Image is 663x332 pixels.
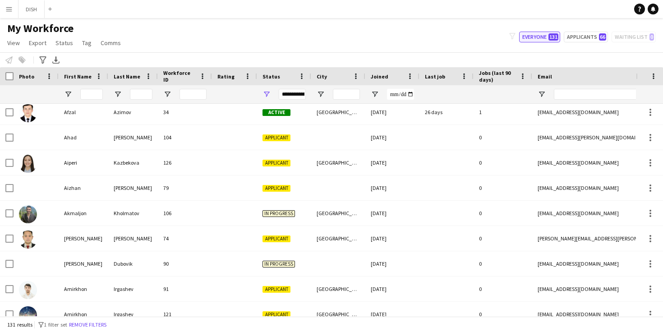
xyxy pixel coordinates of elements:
[371,90,379,98] button: Open Filter Menu
[474,201,532,226] div: 0
[114,73,140,80] span: Last Name
[474,251,532,276] div: 0
[311,150,365,175] div: [GEOGRAPHIC_DATA]
[59,277,108,301] div: Amirkhon
[474,226,532,251] div: 0
[64,73,92,80] span: First Name
[158,302,212,327] div: 121
[158,150,212,175] div: 126
[180,89,207,100] input: Workforce ID Filter Input
[365,226,419,251] div: [DATE]
[67,320,108,330] button: Remove filters
[108,277,158,301] div: Irgashev
[18,0,45,18] button: DISH
[538,73,552,80] span: Email
[163,90,171,98] button: Open Filter Menu
[59,100,108,124] div: Afzal
[108,201,158,226] div: Kholmatov
[80,89,103,100] input: First Name Filter Input
[7,39,20,47] span: View
[19,281,37,299] img: Amirkhon Irgashev
[311,100,365,124] div: [GEOGRAPHIC_DATA]
[311,302,365,327] div: [GEOGRAPHIC_DATA]
[387,89,414,100] input: Joined Filter Input
[365,150,419,175] div: [DATE]
[311,277,365,301] div: [GEOGRAPHIC_DATA]
[55,39,73,47] span: Status
[262,109,290,116] span: Active
[19,205,37,223] img: Akmaljon Kholmatov
[262,73,280,80] span: Status
[317,73,327,80] span: City
[59,251,108,276] div: [PERSON_NAME]
[158,125,212,150] div: 104
[548,33,558,41] span: 131
[564,32,608,42] button: Applicants66
[158,175,212,200] div: 79
[59,175,108,200] div: Aizhan
[317,90,325,98] button: Open Filter Menu
[479,69,516,83] span: Jobs (last 90 days)
[59,125,108,150] div: Ahad
[64,90,72,98] button: Open Filter Menu
[7,22,74,35] span: My Workforce
[158,201,212,226] div: 106
[365,302,419,327] div: [DATE]
[262,185,290,192] span: Applicant
[599,33,606,41] span: 66
[19,155,37,173] img: Aiperi Kazbekova
[333,89,360,100] input: City Filter Input
[365,251,419,276] div: [DATE]
[59,150,108,175] div: Aiperi
[25,37,50,49] a: Export
[365,125,419,150] div: [DATE]
[365,100,419,124] div: [DATE]
[130,89,152,100] input: Last Name Filter Input
[44,321,67,328] span: 1 filter set
[4,37,23,49] a: View
[474,302,532,327] div: 0
[19,104,37,122] img: Afzal Azimov
[371,73,388,80] span: Joined
[19,231,37,249] img: Alexander Aaron Reyes
[108,251,158,276] div: Dubovik
[365,175,419,200] div: [DATE]
[425,73,445,80] span: Last job
[519,32,560,42] button: Everyone131
[311,226,365,251] div: [GEOGRAPHIC_DATA]
[101,39,121,47] span: Comms
[163,69,196,83] span: Workforce ID
[108,125,158,150] div: [PERSON_NAME]
[97,37,124,49] a: Comms
[365,201,419,226] div: [DATE]
[108,175,158,200] div: [PERSON_NAME]
[262,160,290,166] span: Applicant
[262,311,290,318] span: Applicant
[262,235,290,242] span: Applicant
[108,302,158,327] div: Irgashev
[108,100,158,124] div: Azimov
[59,302,108,327] div: Amirkhon
[29,39,46,47] span: Export
[19,73,34,80] span: Photo
[59,201,108,226] div: Akmaljon
[474,277,532,301] div: 0
[59,226,108,251] div: [PERSON_NAME]
[262,134,290,141] span: Applicant
[108,226,158,251] div: [PERSON_NAME]
[538,90,546,98] button: Open Filter Menu
[474,175,532,200] div: 0
[262,210,295,217] span: In progress
[262,90,271,98] button: Open Filter Menu
[158,277,212,301] div: 91
[82,39,92,47] span: Tag
[158,226,212,251] div: 74
[474,150,532,175] div: 0
[158,100,212,124] div: 34
[19,306,37,324] img: Amirkhon Irgashev
[262,286,290,293] span: Applicant
[52,37,77,49] a: Status
[365,277,419,301] div: [DATE]
[474,125,532,150] div: 0
[51,55,61,65] app-action-btn: Export XLSX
